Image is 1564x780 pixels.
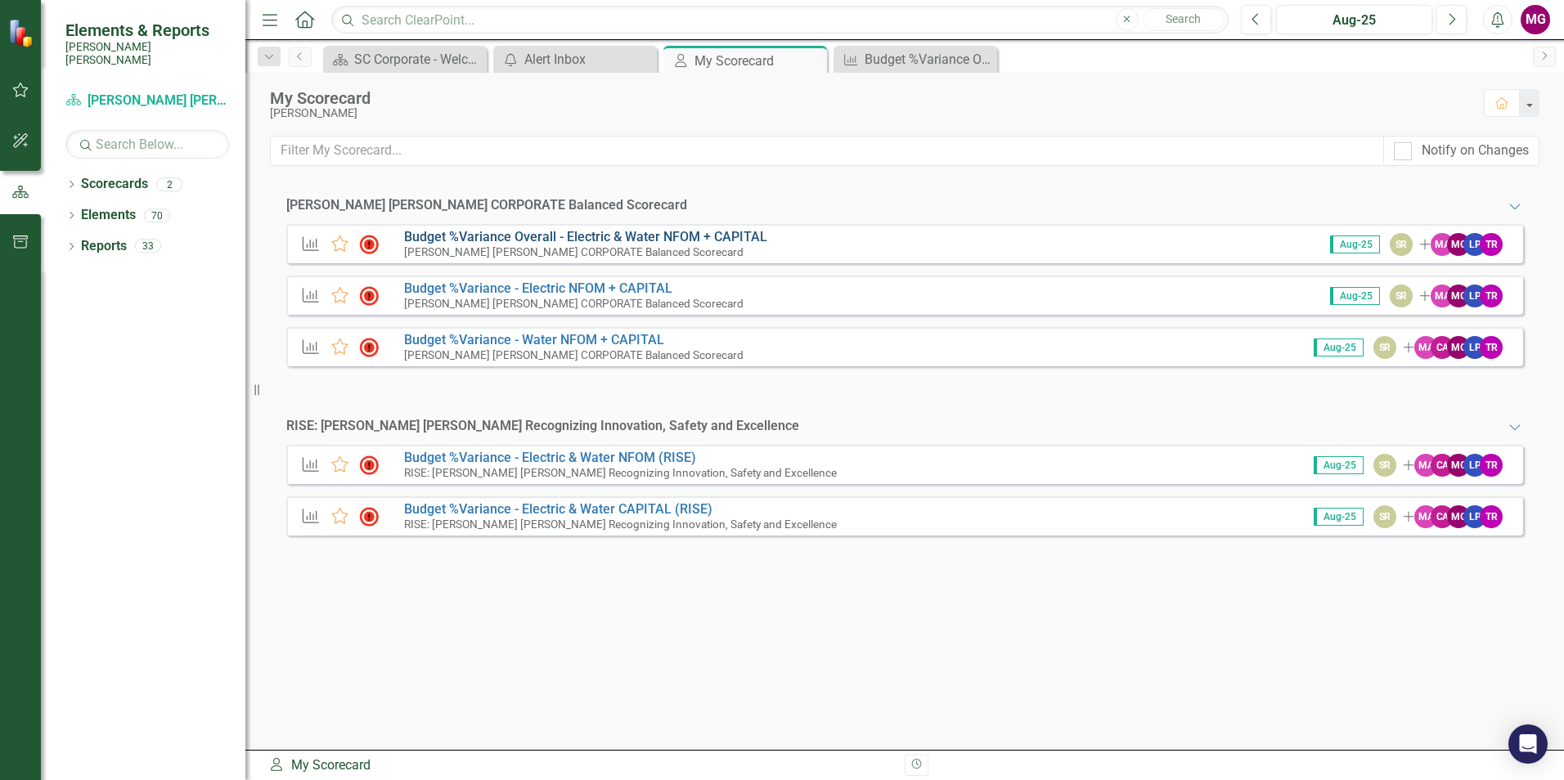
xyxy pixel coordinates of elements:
[358,455,380,475] img: Above MAX Target
[81,175,148,194] a: Scorecards
[1373,505,1396,528] div: SR
[358,338,380,357] img: Below MIN Target
[1390,233,1413,256] div: SR
[1373,336,1396,359] div: SR
[1166,12,1201,25] span: Search
[1463,505,1486,528] div: LP
[1447,454,1470,477] div: MG
[1463,233,1486,256] div: LP
[65,92,229,110] a: [PERSON_NAME] [PERSON_NAME] CORPORATE Balanced Scorecard
[1422,141,1529,160] div: Notify on Changes
[1143,8,1225,31] button: Search
[331,6,1229,34] input: Search ClearPoint...
[1373,454,1396,477] div: SR
[1463,285,1486,307] div: LP
[1314,456,1364,474] span: Aug-25
[1390,285,1413,307] div: SR
[81,237,127,256] a: Reports
[1480,505,1503,528] div: TR
[497,49,653,69] a: Alert Inbox
[524,49,653,69] div: Alert Inbox
[404,229,767,244] a: Budget %Variance Overall - Electric & Water NFOM + CAPITAL
[354,49,483,69] div: SC Corporate - Welcome to ClearPoint
[404,450,696,465] a: Budget %Variance - Electric & Water NFOM (RISE)
[1330,287,1380,305] span: Aug-25
[1480,285,1503,307] div: TR
[694,51,823,71] div: My Scorecard
[8,19,37,47] img: ClearPoint Strategy
[1521,5,1550,34] button: MG
[1480,233,1503,256] div: TR
[865,49,993,69] div: Budget %Variance Overall - Electric & Water NFOM + CAPITAL
[1431,233,1454,256] div: MA
[286,417,799,436] div: RISE: [PERSON_NAME] [PERSON_NAME] Recognizing Innovation, Safety and Excellence
[1330,235,1380,253] span: Aug-25
[270,89,1467,107] div: My Scorecard
[404,297,744,310] small: [PERSON_NAME] [PERSON_NAME] CORPORATE Balanced Scorecard
[65,40,229,67] small: [PERSON_NAME] [PERSON_NAME]
[404,332,664,347] a: Budget %Variance​ - Water NFOM + CAPITAL
[268,756,892,775] div: My Scorecard
[1447,505,1470,528] div: MG
[1431,454,1454,477] div: CA
[404,245,744,258] small: [PERSON_NAME] [PERSON_NAME] CORPORATE Balanced Scorecard
[404,280,672,296] a: Budget %Variance​ - Electric NFOM + CAPITAL
[65,20,229,40] span: Elements & Reports
[404,348,744,361] small: [PERSON_NAME] [PERSON_NAME] CORPORATE Balanced Scorecard
[358,286,380,306] img: High Alert
[1314,338,1364,356] span: Aug-25
[1480,336,1503,359] div: TR
[1447,233,1470,256] div: MG
[1463,454,1486,477] div: LP
[1431,505,1454,528] div: CA
[1508,724,1548,764] div: Open Intercom Messenger
[81,206,136,225] a: Elements
[404,466,837,479] small: RISE: [PERSON_NAME] [PERSON_NAME] Recognizing Innovation, Safety and Excellence
[270,107,1467,119] div: [PERSON_NAME]
[270,136,1384,166] input: Filter My Scorecard...
[1447,285,1470,307] div: MG
[65,130,229,159] input: Search Below...
[1282,11,1427,30] div: Aug-25
[1431,336,1454,359] div: CA
[404,518,837,531] small: RISE: [PERSON_NAME] [PERSON_NAME] Recognizing Innovation, Safety and Excellence
[1463,336,1486,359] div: LP
[286,196,687,215] div: [PERSON_NAME] [PERSON_NAME] CORPORATE Balanced Scorecard
[1447,336,1470,359] div: MG
[144,208,170,222] div: 70
[1414,454,1437,477] div: MA
[1414,505,1437,528] div: MA
[1276,5,1432,34] button: Aug-25
[135,240,161,253] div: 33
[358,235,380,254] img: High Alert
[358,507,380,527] img: Below MIN Target
[404,501,712,517] a: Budget %Variance - Electric & Water CAPITAL (RISE)
[1414,336,1437,359] div: MA
[1480,454,1503,477] div: TR
[156,177,182,191] div: 2
[327,49,483,69] a: SC Corporate - Welcome to ClearPoint
[1431,285,1454,307] div: MA
[1314,508,1364,526] span: Aug-25
[838,49,993,69] a: Budget %Variance Overall - Electric & Water NFOM + CAPITAL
